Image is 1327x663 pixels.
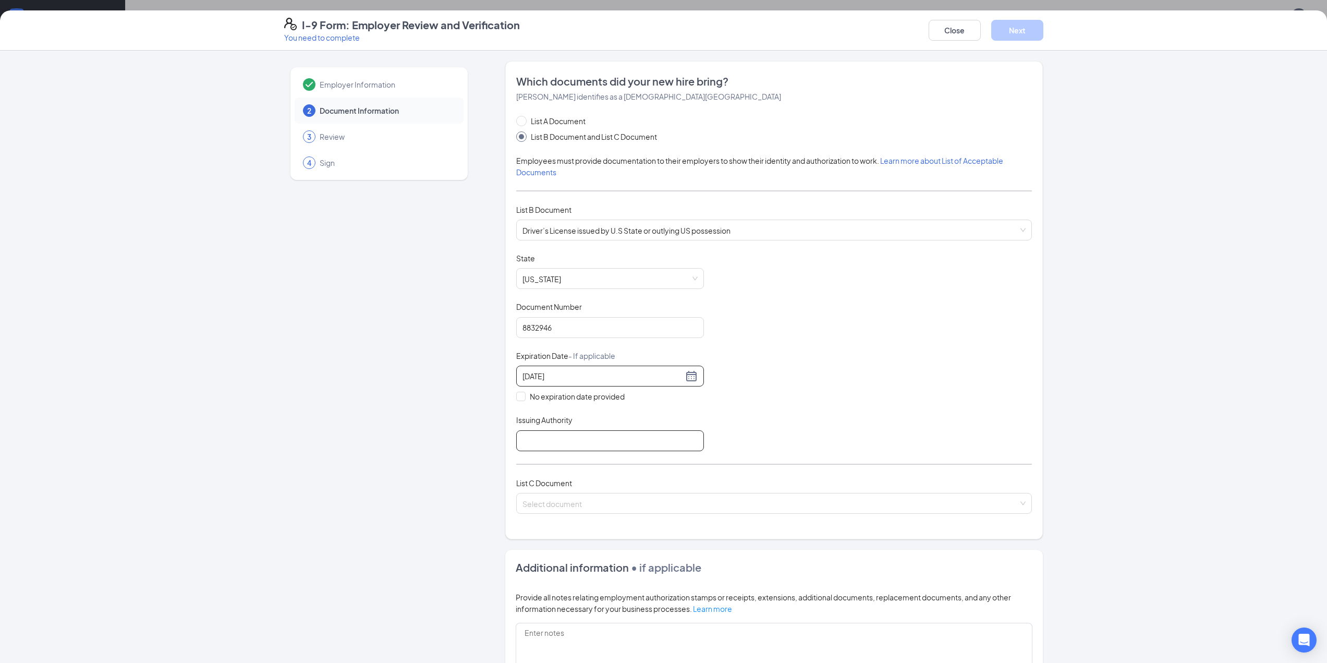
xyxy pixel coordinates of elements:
span: Issuing Authority [516,415,573,425]
span: Expiration Date [516,351,615,361]
span: - If applicable [568,351,615,360]
svg: Checkmark [303,78,315,91]
span: Which documents did your new hire bring? [516,74,1032,89]
div: Open Intercom Messenger [1292,628,1317,653]
span: Document Information [320,105,453,116]
span: Employer Information [320,79,453,90]
span: • if applicable [629,561,701,574]
span: Document Number [516,302,582,312]
span: List B Document and List C Document [527,131,661,142]
span: Additional information [516,561,629,574]
span: No expiration date provided [526,391,629,402]
span: State [516,253,535,263]
h4: I-9 Form: Employer Review and Verification [302,18,520,32]
svg: FormI9EVerifyIcon [284,18,297,30]
span: Review [320,131,453,142]
span: 4 [307,158,311,168]
button: Close [929,20,981,41]
span: List A Document [527,115,590,127]
span: [PERSON_NAME] identifies as a [DEMOGRAPHIC_DATA][GEOGRAPHIC_DATA] [516,92,781,101]
span: List B Document [516,205,571,214]
span: Sign [320,158,453,168]
span: Driver’s License issued by U.S State or outlying US possession [522,220,1026,240]
span: Provide all notes relating employment authorization stamps or receipts, extensions, additional do... [516,593,1011,613]
span: 2 [307,105,311,116]
input: 12/30/2025 [522,370,683,382]
p: You need to complete [284,32,520,43]
span: Employees must provide documentation to their employers to show their identity and authorization ... [516,156,1003,177]
a: Learn more [693,604,732,613]
span: 3 [307,131,311,142]
span: Alabama [522,269,698,288]
span: List C Document [516,478,572,488]
button: Next [991,20,1043,41]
